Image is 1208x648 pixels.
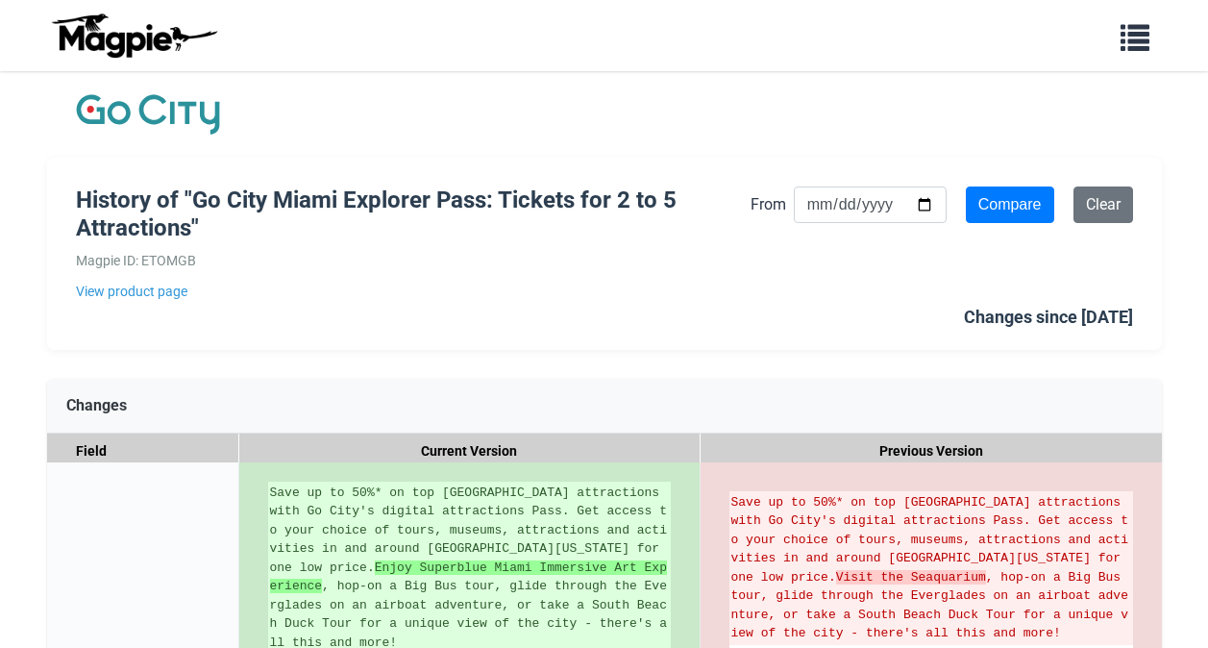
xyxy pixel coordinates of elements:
div: Changes [47,379,1162,434]
del: Save up to 50%* on top [GEOGRAPHIC_DATA] attractions with Go City's digital attractions Pass. Get... [731,493,1131,643]
a: Clear [1073,187,1133,223]
input: Compare [966,187,1054,223]
a: View product page [76,281,751,302]
strong: Visit the Seaquarium [836,570,986,585]
div: Magpie ID: ETOMGB [76,250,751,271]
strong: Enjoy Superblue Miami Immersive Art Experience [270,561,667,594]
div: Field [47,434,239,469]
h1: History of "Go City Miami Explorer Pass: Tickets for 2 to 5 Attractions" [76,187,751,242]
img: logo-ab69f6fb50320c5b225c76a69d11143b.png [47,12,220,59]
img: Company Logo [76,90,220,138]
div: Previous Version [701,434,1162,469]
div: Changes since [DATE] [964,304,1133,332]
div: Current Version [239,434,701,469]
label: From [751,192,786,217]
